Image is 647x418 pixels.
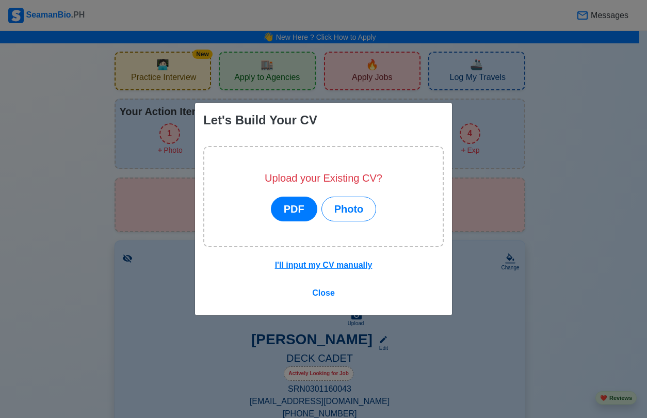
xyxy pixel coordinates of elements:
[305,283,342,303] button: Close
[275,261,373,269] u: I'll input my CV manually
[268,255,379,275] button: I'll input my CV manually
[265,172,382,184] h5: Upload your Existing CV?
[271,197,317,221] button: PDF
[321,197,377,221] button: Photo
[203,111,317,130] div: Let's Build Your CV
[312,288,335,297] span: Close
